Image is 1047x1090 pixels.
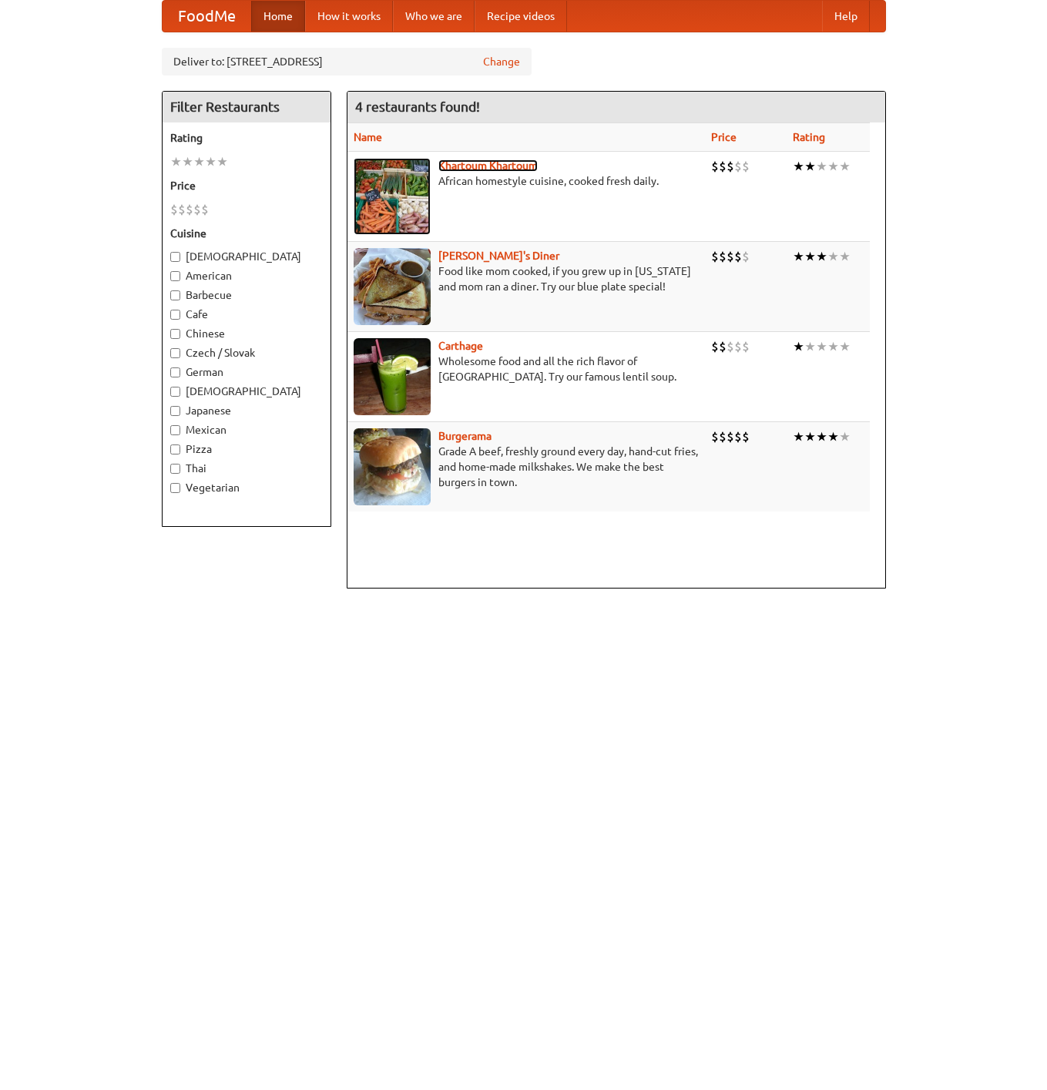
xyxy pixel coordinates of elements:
li: ★ [839,248,851,265]
input: Mexican [170,425,180,435]
li: ★ [839,338,851,355]
li: $ [711,428,719,445]
li: $ [734,248,742,265]
input: Cafe [170,310,180,320]
li: $ [719,338,727,355]
li: $ [193,201,201,218]
li: ★ [816,338,827,355]
li: $ [742,428,750,445]
li: $ [719,248,727,265]
input: Barbecue [170,290,180,300]
input: Czech / Slovak [170,348,180,358]
li: ★ [804,428,816,445]
label: Chinese [170,326,323,341]
li: ★ [804,338,816,355]
li: ★ [827,248,839,265]
li: ★ [839,428,851,445]
li: $ [201,201,209,218]
label: Barbecue [170,287,323,303]
li: ★ [170,153,182,170]
li: $ [711,338,719,355]
li: $ [727,338,734,355]
img: burgerama.jpg [354,428,431,505]
label: Thai [170,461,323,476]
li: $ [711,248,719,265]
p: African homestyle cuisine, cooked fresh daily. [354,173,699,189]
p: Grade A beef, freshly ground every day, hand-cut fries, and home-made milkshakes. We make the bes... [354,444,699,490]
a: Recipe videos [475,1,567,32]
a: [PERSON_NAME]'s Diner [438,250,559,262]
li: ★ [816,158,827,175]
img: carthage.jpg [354,338,431,415]
h5: Price [170,178,323,193]
label: Vegetarian [170,480,323,495]
label: American [170,268,323,283]
li: $ [742,338,750,355]
input: German [170,367,180,377]
li: $ [734,428,742,445]
li: $ [719,158,727,175]
li: ★ [816,428,827,445]
li: ★ [793,428,804,445]
p: Wholesome food and all the rich flavor of [GEOGRAPHIC_DATA]. Try our famous lentil soup. [354,354,699,384]
a: FoodMe [163,1,251,32]
li: ★ [793,158,804,175]
li: ★ [816,248,827,265]
img: khartoum.jpg [354,158,431,235]
label: Mexican [170,422,323,438]
input: Japanese [170,406,180,416]
li: ★ [804,248,816,265]
a: Rating [793,131,825,143]
li: $ [178,201,186,218]
a: Price [711,131,737,143]
li: ★ [827,158,839,175]
li: $ [727,158,734,175]
img: sallys.jpg [354,248,431,325]
a: Burgerama [438,430,492,442]
li: $ [734,338,742,355]
input: [DEMOGRAPHIC_DATA] [170,387,180,397]
p: Food like mom cooked, if you grew up in [US_STATE] and mom ran a diner. Try our blue plate special! [354,263,699,294]
a: Help [822,1,870,32]
label: [DEMOGRAPHIC_DATA] [170,249,323,264]
li: $ [711,158,719,175]
a: Change [483,54,520,69]
a: Home [251,1,305,32]
li: $ [727,248,734,265]
a: Carthage [438,340,483,352]
li: ★ [193,153,205,170]
label: Czech / Slovak [170,345,323,361]
input: Vegetarian [170,483,180,493]
input: Thai [170,464,180,474]
h5: Cuisine [170,226,323,241]
a: Who we are [393,1,475,32]
input: [DEMOGRAPHIC_DATA] [170,252,180,262]
li: ★ [182,153,193,170]
label: Pizza [170,441,323,457]
h5: Rating [170,130,323,146]
input: American [170,271,180,281]
li: $ [186,201,193,218]
a: How it works [305,1,393,32]
li: $ [742,248,750,265]
label: [DEMOGRAPHIC_DATA] [170,384,323,399]
li: $ [742,158,750,175]
li: $ [734,158,742,175]
a: Khartoum Khartoum [438,159,538,172]
h4: Filter Restaurants [163,92,331,122]
a: Name [354,131,382,143]
li: ★ [827,428,839,445]
label: Cafe [170,307,323,322]
li: $ [719,428,727,445]
label: German [170,364,323,380]
li: ★ [205,153,216,170]
input: Pizza [170,444,180,454]
li: ★ [793,248,804,265]
li: ★ [793,338,804,355]
label: Japanese [170,403,323,418]
li: ★ [827,338,839,355]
